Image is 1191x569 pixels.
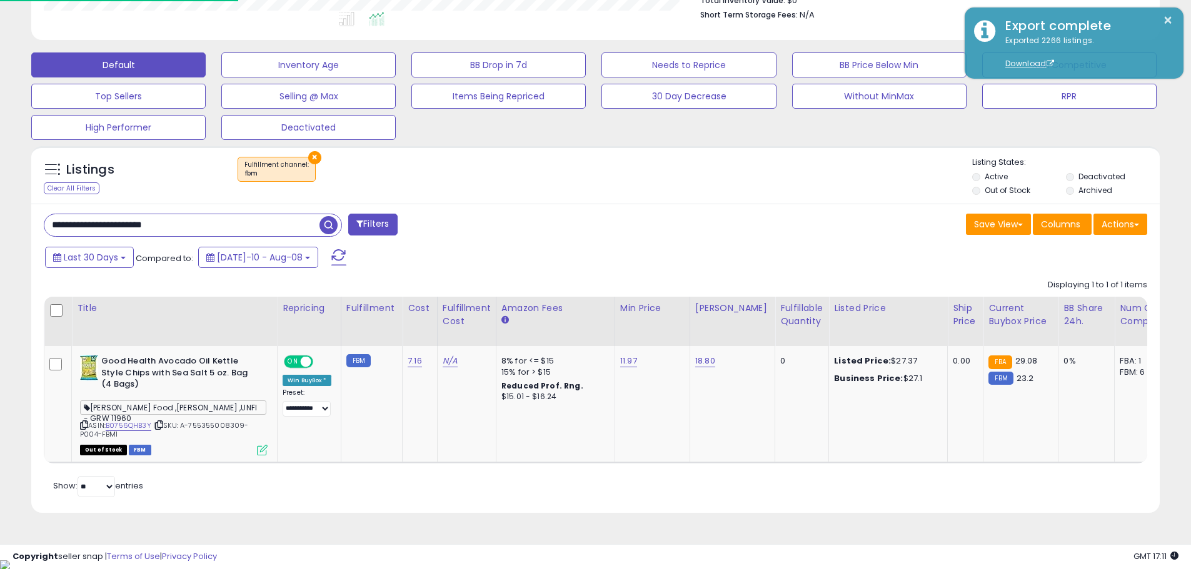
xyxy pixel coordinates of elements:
[244,160,309,179] span: Fulfillment channel :
[348,214,397,235] button: Filters
[1063,355,1105,367] div: 0%
[501,355,605,367] div: 8% for <= $15
[162,550,217,562] a: Privacy Policy
[1078,185,1112,195] label: Archived
[988,355,1012,369] small: FBA
[346,354,371,367] small: FBM
[834,302,942,315] div: Listed Price
[601,84,776,109] button: 30 Day Decrease
[792,52,967,77] button: BB Price Below Min
[221,115,396,140] button: Deactivated
[308,151,321,164] button: ×
[988,372,1013,385] small: FBM
[13,550,58,562] strong: Copyright
[80,355,98,380] img: 41nODARzD3L._SL40_.jpg
[101,355,253,393] b: Good Health Avocado Oil Kettle Style Chips with Sea Salt 5 oz. Bag (4 Bags)
[411,84,586,109] button: Items Being Repriced
[77,302,272,315] div: Title
[834,373,938,384] div: $27.1
[53,480,143,492] span: Show: entries
[1163,12,1173,28] button: ×
[996,35,1174,70] div: Exported 2266 listings.
[982,84,1157,109] button: RPR
[834,355,938,367] div: $27.37
[44,182,99,194] div: Clear All Filters
[972,157,1160,169] p: Listing States:
[985,185,1030,195] label: Out of Stock
[244,169,309,178] div: fbm
[443,355,458,367] a: N/A
[1015,355,1038,367] span: 29.08
[985,171,1008,182] label: Active
[311,357,331,367] span: OFF
[953,355,973,367] div: 0.00
[106,420,151,431] a: B0756QHB3Y
[996,17,1174,35] div: Export complete
[601,52,776,77] button: Needs to Reprice
[501,315,509,326] small: Amazon Fees.
[953,302,978,328] div: Ship Price
[13,551,217,563] div: seller snap | |
[346,302,397,315] div: Fulfillment
[107,550,160,562] a: Terms of Use
[408,355,422,367] a: 7.16
[501,367,605,378] div: 15% for > $15
[80,420,249,439] span: | SKU: A-755355008309-P004-FBM1
[136,252,193,264] span: Compared to:
[283,302,336,315] div: Repricing
[1133,550,1178,562] span: 2025-09-8 17:11 GMT
[1017,372,1034,384] span: 23.2
[45,247,134,268] button: Last 30 Days
[80,355,268,454] div: ASIN:
[66,161,114,179] h5: Listings
[1033,214,1092,235] button: Columns
[1120,302,1165,328] div: Num of Comp.
[198,247,318,268] button: [DATE]-10 - Aug-08
[221,52,396,77] button: Inventory Age
[31,115,206,140] button: High Performer
[834,355,891,367] b: Listed Price:
[285,357,301,367] span: ON
[1078,171,1125,182] label: Deactivated
[129,445,151,455] span: FBM
[501,392,605,402] div: $15.01 - $16.24
[620,302,685,315] div: Min Price
[800,9,815,21] span: N/A
[966,214,1031,235] button: Save View
[64,251,118,264] span: Last 30 Days
[1005,58,1054,69] a: Download
[443,302,491,328] div: Fulfillment Cost
[695,355,715,367] a: 18.80
[217,251,303,264] span: [DATE]-10 - Aug-08
[620,355,637,367] a: 11.97
[501,380,583,391] b: Reduced Prof. Rng.
[80,400,266,415] span: [PERSON_NAME] Food ,[PERSON_NAME] ,UNFI - GRW 11960
[1041,218,1080,230] span: Columns
[221,84,396,109] button: Selling @ Max
[988,302,1053,328] div: Current Buybox Price
[1048,279,1147,291] div: Displaying 1 to 1 of 1 items
[1093,214,1147,235] button: Actions
[792,84,967,109] button: Without MinMax
[695,302,770,315] div: [PERSON_NAME]
[1063,302,1109,328] div: BB Share 24h.
[408,302,432,315] div: Cost
[31,52,206,77] button: Default
[31,84,206,109] button: Top Sellers
[1120,367,1161,378] div: FBM: 6
[283,375,331,386] div: Win BuyBox *
[780,302,823,328] div: Fulfillable Quantity
[501,302,610,315] div: Amazon Fees
[700,9,798,20] b: Short Term Storage Fees:
[834,372,903,384] b: Business Price:
[411,52,586,77] button: BB Drop in 7d
[80,445,127,455] span: All listings that are currently out of stock and unavailable for purchase on Amazon
[283,388,331,417] div: Preset:
[780,355,819,367] div: 0
[1120,355,1161,367] div: FBA: 1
